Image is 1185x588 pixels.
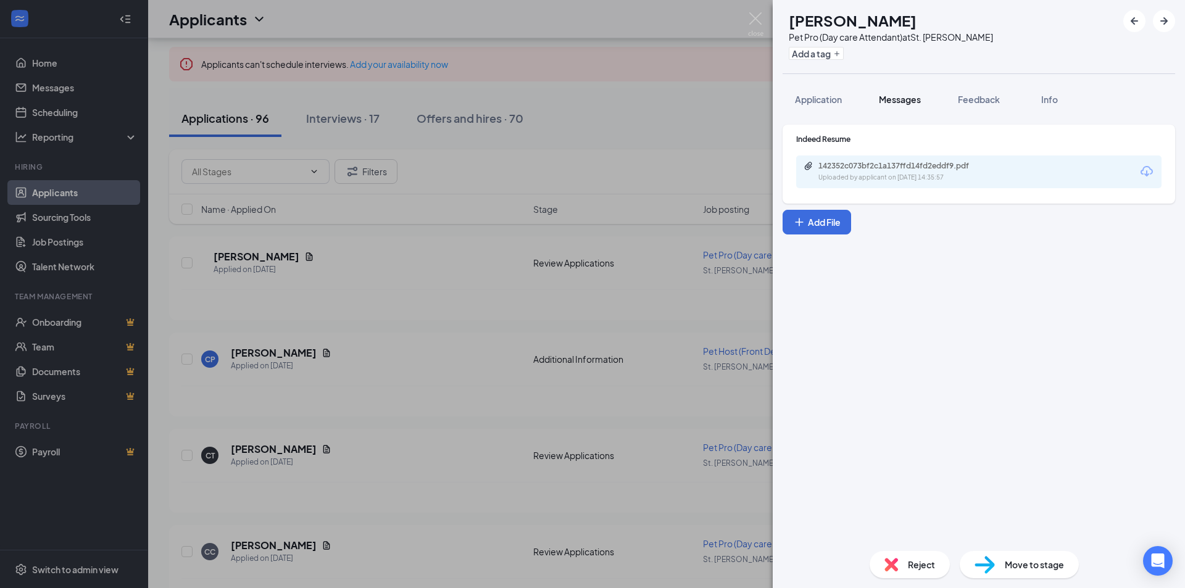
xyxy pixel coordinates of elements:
a: Paperclip142352c073bf2c1a137ffd14fd2eddf9.pdfUploaded by applicant on [DATE] 14:35:57 [804,161,1004,183]
span: Reject [908,558,935,571]
span: Feedback [958,94,1000,105]
div: Uploaded by applicant on [DATE] 14:35:57 [818,173,1004,183]
svg: Plus [793,216,805,228]
span: Application [795,94,842,105]
span: Move to stage [1005,558,1064,571]
svg: Paperclip [804,161,813,171]
span: Messages [879,94,921,105]
button: Add FilePlus [783,210,851,234]
button: ArrowLeftNew [1123,10,1145,32]
div: Indeed Resume [796,134,1162,144]
svg: Plus [833,50,841,57]
div: Open Intercom Messenger [1143,546,1173,576]
button: ArrowRight [1153,10,1175,32]
button: PlusAdd a tag [789,47,844,60]
h1: [PERSON_NAME] [789,10,917,31]
svg: ArrowLeftNew [1127,14,1142,28]
div: 142352c073bf2c1a137ffd14fd2eddf9.pdf [818,161,991,171]
div: Pet Pro (Day care Attendant) at St. [PERSON_NAME] [789,31,993,43]
svg: Download [1139,164,1154,179]
svg: ArrowRight [1157,14,1171,28]
span: Info [1041,94,1058,105]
